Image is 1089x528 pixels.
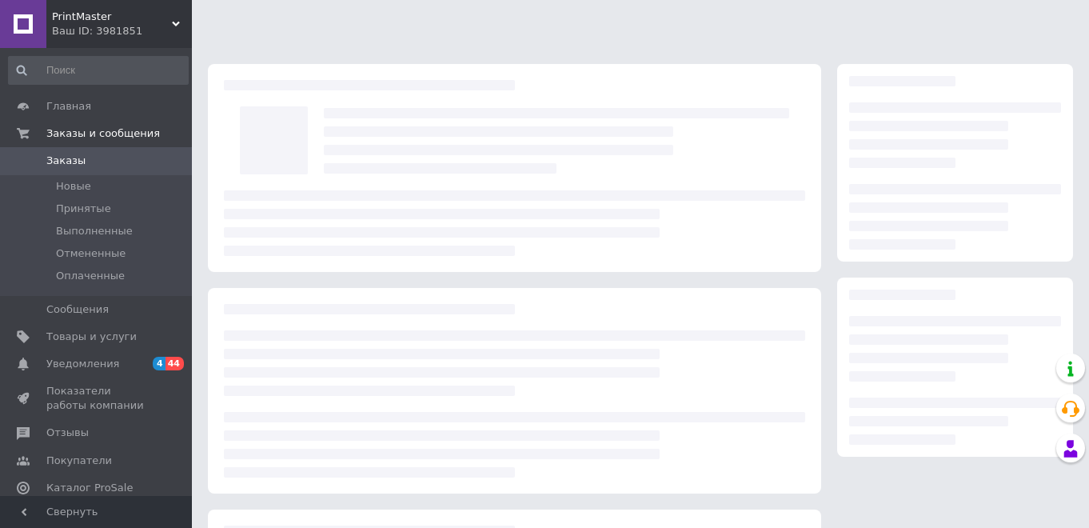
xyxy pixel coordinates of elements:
[46,302,109,317] span: Сообщения
[46,481,133,495] span: Каталог ProSale
[46,384,148,413] span: Показатели работы компании
[56,179,91,194] span: Новые
[56,224,133,238] span: Выполненные
[56,202,111,216] span: Принятые
[52,24,192,38] div: Ваш ID: 3981851
[46,357,119,371] span: Уведомления
[52,10,172,24] span: PrintMaster
[46,330,137,344] span: Товары и услуги
[46,426,89,440] span: Отзывы
[46,99,91,114] span: Главная
[46,154,86,168] span: Заказы
[46,126,160,141] span: Заказы и сообщения
[166,357,184,370] span: 44
[46,454,112,468] span: Покупатели
[8,56,189,85] input: Поиск
[56,246,126,261] span: Отмененные
[56,269,125,283] span: Оплаченные
[153,357,166,370] span: 4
